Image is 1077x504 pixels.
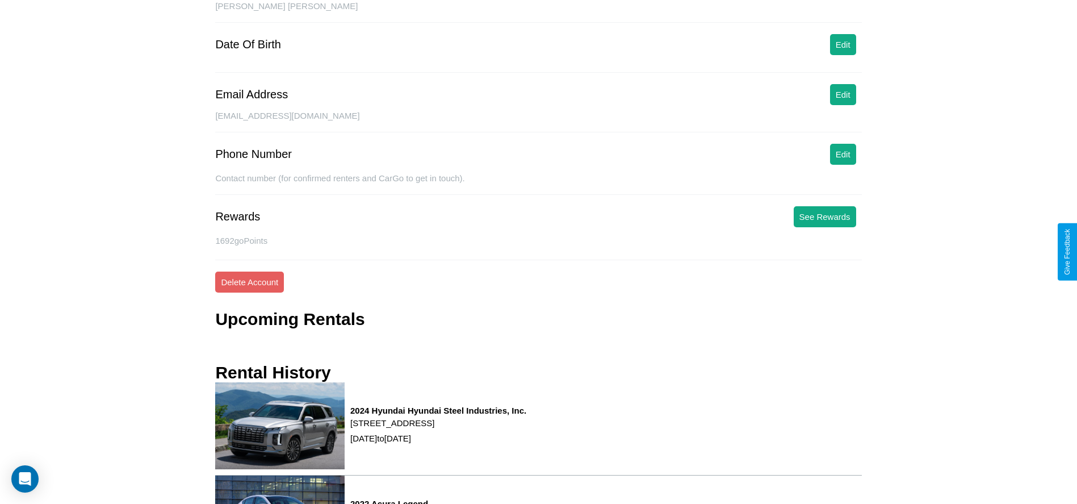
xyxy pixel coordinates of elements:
[215,363,330,382] h3: Rental History
[215,38,281,51] div: Date Of Birth
[215,111,861,132] div: [EMAIL_ADDRESS][DOMAIN_NAME]
[11,465,39,493] div: Open Intercom Messenger
[350,431,526,446] p: [DATE] to [DATE]
[215,1,861,23] div: [PERSON_NAME] [PERSON_NAME]
[830,144,856,165] button: Edit
[830,34,856,55] button: Edit
[215,233,861,248] p: 1692 goPoints
[794,206,856,227] button: See Rewards
[215,382,345,469] img: rental
[350,415,526,431] p: [STREET_ADDRESS]
[830,84,856,105] button: Edit
[350,406,526,415] h3: 2024 Hyundai Hyundai Steel Industries, Inc.
[215,210,260,223] div: Rewards
[215,88,288,101] div: Email Address
[215,272,284,293] button: Delete Account
[1063,229,1071,275] div: Give Feedback
[215,148,292,161] div: Phone Number
[215,173,861,195] div: Contact number (for confirmed renters and CarGo to get in touch).
[215,310,364,329] h3: Upcoming Rentals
